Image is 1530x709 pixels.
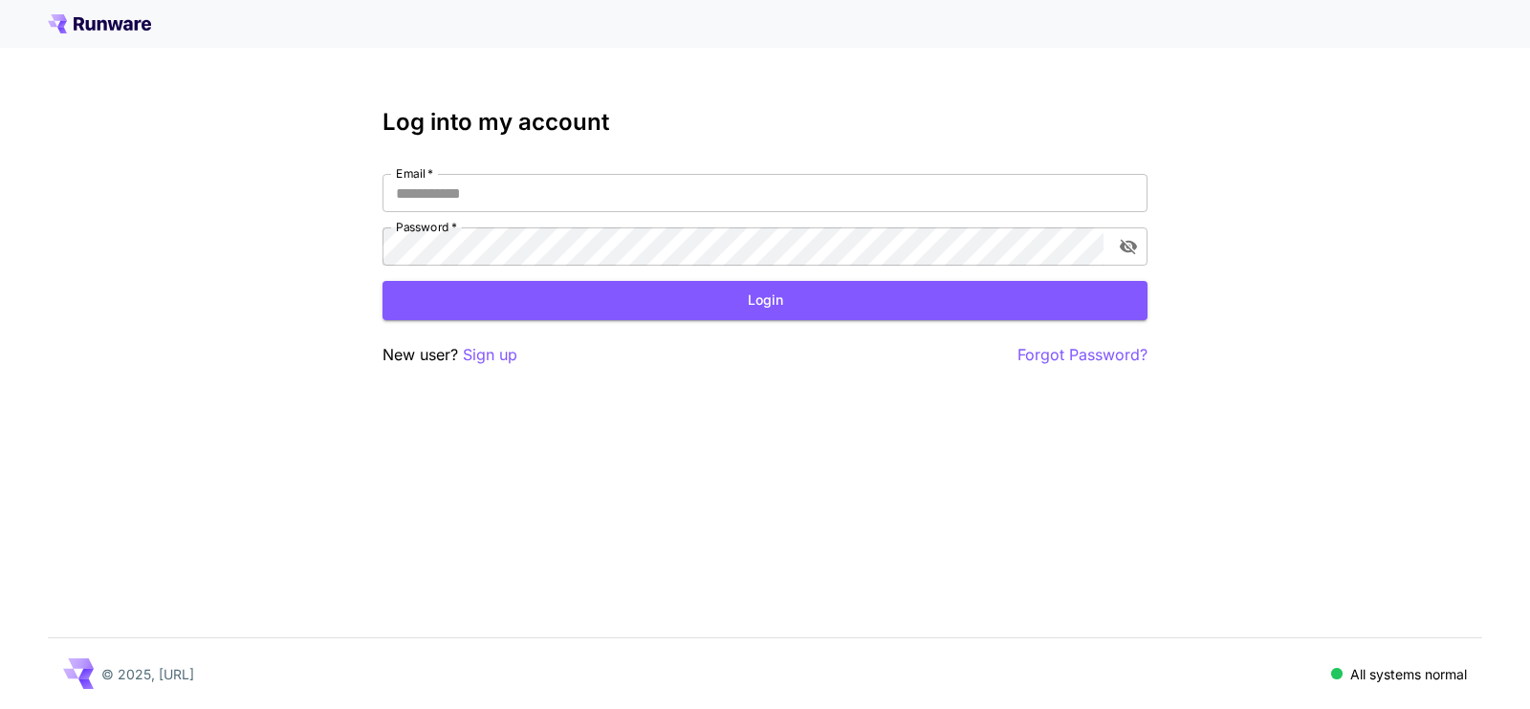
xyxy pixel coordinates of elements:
button: Sign up [463,343,517,367]
label: Password [396,219,457,235]
p: All systems normal [1350,664,1467,684]
h3: Log into my account [382,109,1147,136]
p: © 2025, [URL] [101,664,194,684]
button: toggle password visibility [1111,229,1146,264]
label: Email [396,165,433,182]
button: Login [382,281,1147,320]
p: New user? [382,343,517,367]
button: Forgot Password? [1017,343,1147,367]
